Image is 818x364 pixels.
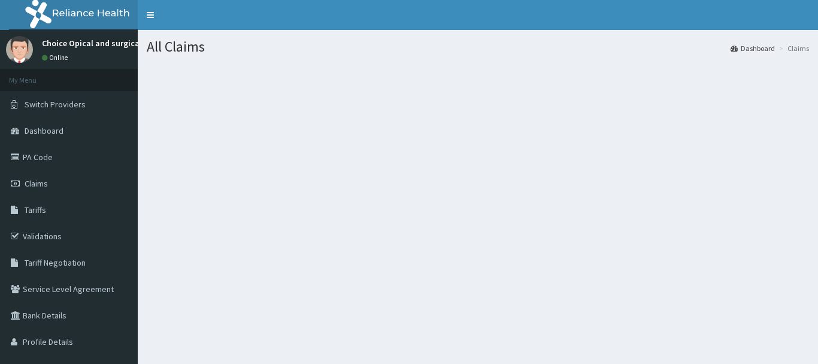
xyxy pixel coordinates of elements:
[25,204,46,215] span: Tariffs
[25,178,48,189] span: Claims
[6,36,33,63] img: User Image
[25,99,86,110] span: Switch Providers
[776,43,809,53] li: Claims
[42,39,174,47] p: Choice Opical and surgical services
[731,43,775,53] a: Dashboard
[25,257,86,268] span: Tariff Negotiation
[42,53,71,62] a: Online
[147,39,809,55] h1: All Claims
[25,125,63,136] span: Dashboard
